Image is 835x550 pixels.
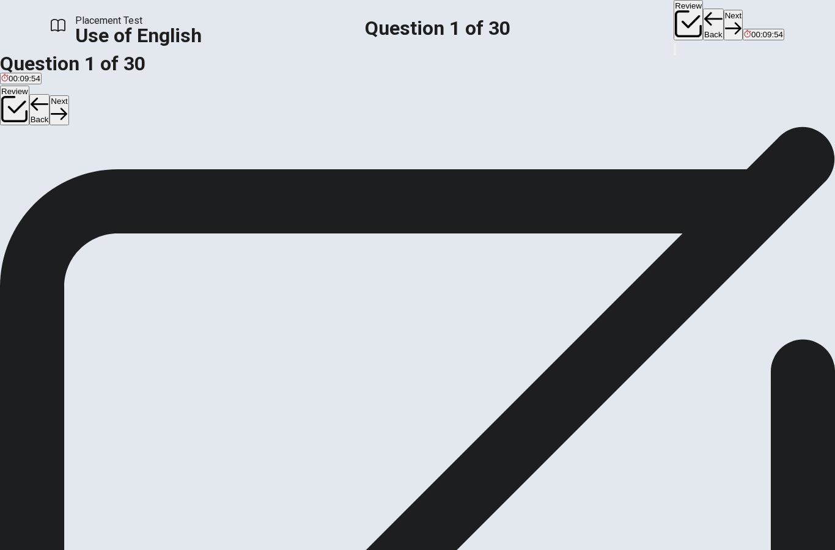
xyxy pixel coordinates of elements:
[703,9,724,40] button: Back
[75,28,202,43] h1: Use of English
[751,30,783,39] span: 00:09:54
[9,74,40,83] span: 00:09:54
[50,95,68,125] button: Next
[29,94,50,126] button: Back
[743,29,784,40] button: 00:09:54
[365,21,510,35] h1: Question 1 of 30
[724,10,743,40] button: Next
[75,13,202,28] span: Placement Test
